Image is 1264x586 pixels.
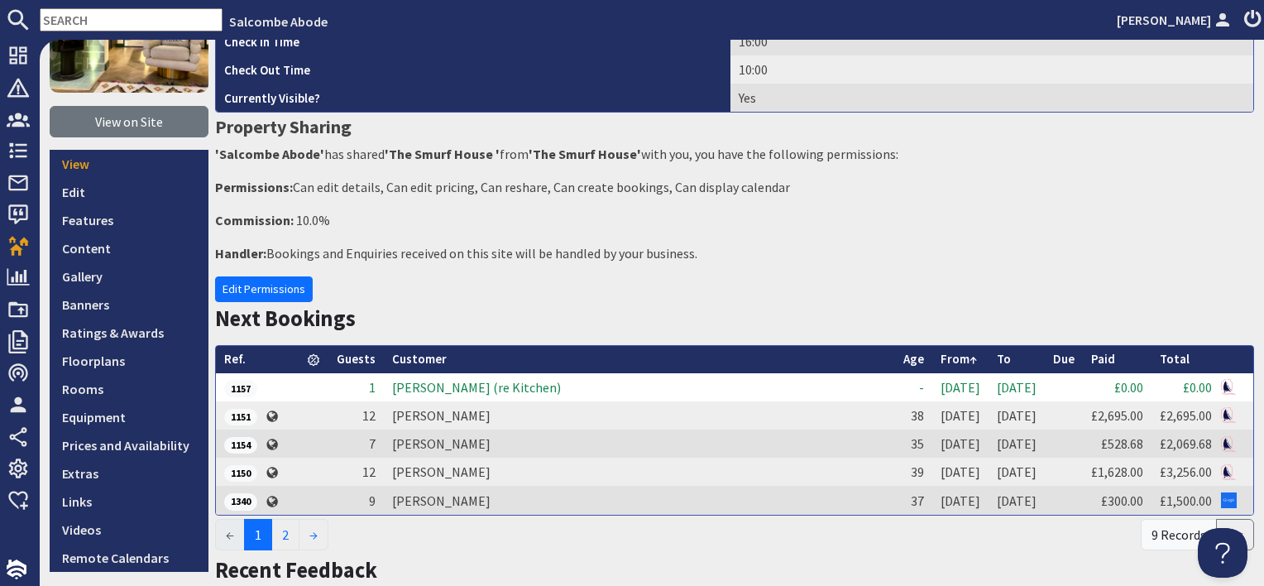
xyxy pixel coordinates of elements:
th: Check In Time [216,27,730,55]
h3: Property Sharing [215,113,1254,141]
td: [PERSON_NAME] (re Kitchen) [384,373,895,401]
p: Bookings and Enquiries received on this site will be handled by your business. [215,243,1254,263]
a: £2,695.00 [1160,407,1212,424]
span: 12 [362,464,376,480]
a: From [941,351,977,367]
a: Banners [50,291,208,319]
a: Equipment [50,403,208,431]
strong: 'The Smurf House' [529,146,641,162]
input: SEARCH [40,8,223,31]
th: Check Out Time [216,55,730,84]
a: 1151 [224,407,257,424]
a: Edit [50,178,208,206]
a: £0.00 [1183,379,1212,396]
a: Recent Feedback [215,556,377,584]
td: [PERSON_NAME] [384,458,895,486]
a: → [299,519,328,550]
a: Extras [50,459,208,488]
td: [DATE] [932,486,989,514]
a: £1,628.00 [1091,464,1143,480]
img: Referer: Salcombe Abode [1221,436,1237,452]
span: 1 [369,379,376,396]
td: [PERSON_NAME] [384,401,895,430]
a: 1154 [224,435,257,452]
button: 5 [1216,519,1254,550]
a: Features [50,206,208,234]
a: Rooms [50,375,208,403]
td: 38 [895,401,932,430]
a: £3,256.00 [1160,464,1212,480]
img: staytech_i_w-64f4e8e9ee0a9c174fd5317b4b171b261742d2d393467e5bdba4413f4f884c10.svg [7,560,26,579]
strong: Permissions: [215,179,293,195]
a: Content [50,234,208,262]
span: 9 [369,492,376,509]
a: Ratings & Awards [50,319,208,347]
a: Links [50,488,208,516]
a: Remote Calendars [50,544,208,572]
a: £0.00 [1114,379,1143,396]
a: View on Site [50,106,208,137]
th: Currently Visible? [216,84,730,112]
img: Referer: Salcombe Abode [1221,379,1237,395]
span: 7 [369,435,376,452]
div: 9 Records [1141,519,1217,550]
a: Gallery [50,262,208,291]
td: [DATE] [932,373,989,401]
a: Salcombe Abode [229,13,328,30]
p: has shared from with you, you have the following permissions: [215,144,1254,164]
td: [DATE] [989,458,1045,486]
td: [DATE] [932,401,989,430]
td: [PERSON_NAME] [384,430,895,458]
span: 10.0% [296,212,330,228]
iframe: Toggle Customer Support [1198,528,1247,578]
span: 1154 [224,437,257,454]
a: Next Bookings [215,305,356,332]
a: Floorplans [50,347,208,375]
a: £1,500.00 [1160,492,1212,509]
a: £2,069.68 [1160,435,1212,452]
td: 16:00 [730,27,1253,55]
span: 1157 [224,380,257,396]
a: Total [1160,351,1190,367]
td: 35 [895,430,932,458]
span: 1150 [224,465,257,482]
a: Ref. [224,351,246,367]
a: £2,695.00 [1091,407,1143,424]
a: Edit Permissions [215,276,313,302]
a: 1340 [224,492,257,508]
td: 37 [895,486,932,514]
a: [PERSON_NAME] [1117,10,1234,30]
strong: Commission: [215,212,294,228]
td: [DATE] [932,430,989,458]
td: - [895,373,932,401]
span: 1151 [224,409,257,425]
td: [PERSON_NAME] [384,486,895,514]
span: 1 [244,519,272,550]
a: £528.68 [1101,435,1143,452]
a: Prices and Availability [50,431,208,459]
a: Customer [392,351,447,367]
strong: 'Salcombe Abode' [215,146,324,162]
a: View [50,150,208,178]
img: Referer: Google [1221,492,1237,508]
a: Age [903,351,924,367]
td: 10:00 [730,55,1253,84]
td: [DATE] [932,458,989,486]
td: [DATE] [989,486,1045,514]
a: 2 [271,519,299,550]
a: Videos [50,516,208,544]
td: [DATE] [989,373,1045,401]
th: Due [1045,346,1083,373]
a: Paid [1091,351,1115,367]
img: Referer: Salcombe Abode [1221,464,1237,480]
strong: 'The Smurf House ' [385,146,500,162]
a: To [997,351,1011,367]
a: Guests [337,351,376,367]
a: 1157 [224,379,257,396]
a: 1150 [224,464,257,480]
span: 1340 [224,493,257,510]
a: £300.00 [1101,492,1143,509]
p: Can edit details, Can edit pricing, Can reshare, Can create bookings, Can display calendar [215,177,1254,197]
td: [DATE] [989,430,1045,458]
img: Referer: Salcombe Abode [1221,407,1237,423]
